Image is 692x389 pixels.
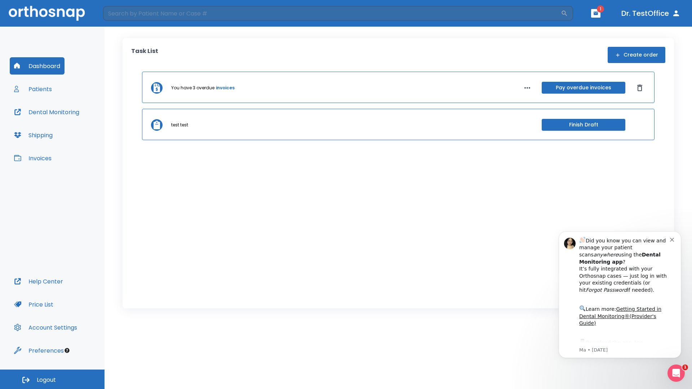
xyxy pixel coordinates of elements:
[103,6,561,21] input: Search by Patient Name or Case #
[542,82,625,94] button: Pay overdue invoices
[542,119,625,131] button: Finish Draft
[10,80,56,98] button: Patients
[548,222,692,385] iframe: Intercom notifications message
[667,365,685,382] iframe: Intercom live chat
[9,6,85,21] img: Orthosnap
[10,296,58,313] button: Price List
[216,85,235,91] a: invoices
[64,347,70,354] div: Tooltip anchor
[10,57,65,75] button: Dashboard
[10,149,56,167] button: Invoices
[618,7,683,20] button: Dr. TestOffice
[171,85,214,91] p: You have 3 overdue
[608,47,665,63] button: Create order
[131,47,158,63] p: Task List
[10,126,57,144] button: Shipping
[10,103,84,121] button: Dental Monitoring
[37,376,56,384] span: Logout
[682,365,688,370] span: 1
[10,342,68,359] button: Preferences
[634,82,646,94] button: Dismiss
[10,319,81,336] button: Account Settings
[10,273,67,290] button: Help Center
[171,122,188,128] p: test test
[597,5,604,13] span: 1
